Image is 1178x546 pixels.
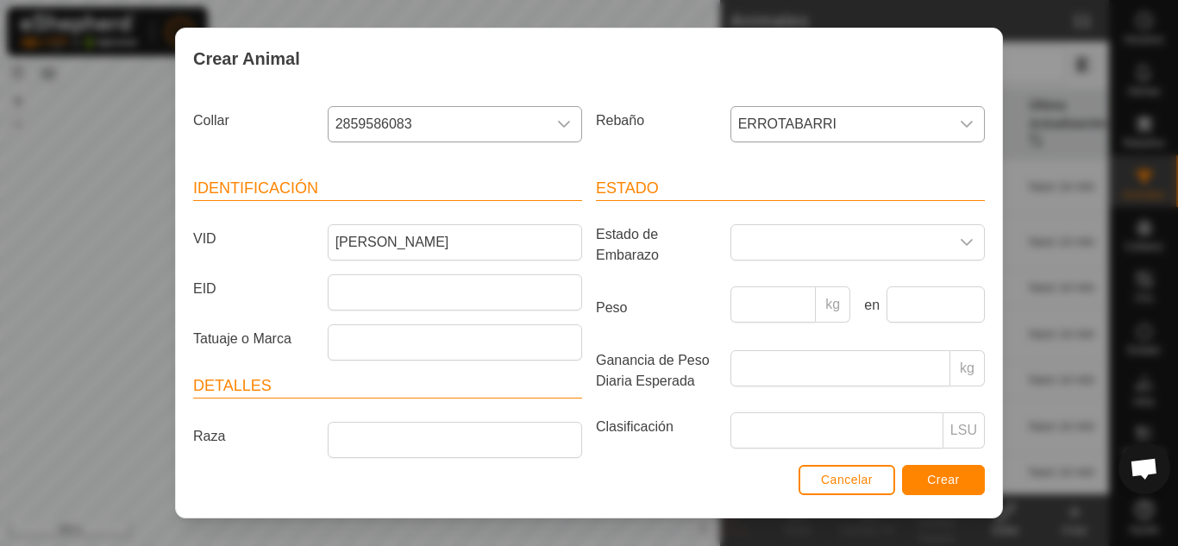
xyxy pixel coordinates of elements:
label: Rebaño [589,106,724,135]
header: Detalles [193,374,582,399]
label: Peso [589,286,724,329]
label: en [857,295,880,316]
label: EID [186,274,321,304]
p-inputgroup-addon: kg [816,286,850,323]
label: Clasificación [589,412,724,442]
button: Crear [902,465,985,495]
span: Crear [927,473,960,486]
a: Open chat [1118,442,1170,494]
header: Identificación [193,177,582,201]
div: dropdown trigger [949,107,984,141]
label: Collar [186,106,321,135]
label: Tatuaje o Marca [186,324,321,354]
div: dropdown trigger [547,107,581,141]
span: 2859586083 [329,107,547,141]
label: Estado de Embarazo [589,224,724,266]
p-inputgroup-addon: kg [950,350,985,386]
label: Ganancia de Peso Diaria Esperada [589,350,724,392]
span: Crear Animal [193,46,300,72]
label: Raza [186,422,321,451]
label: VID [186,224,321,254]
span: ERROTABARRI [731,107,949,141]
span: Cancelar [821,473,873,486]
div: dropdown trigger [949,225,984,260]
p-inputgroup-addon: LSU [943,412,985,449]
header: Estado [596,177,985,201]
button: Cancelar [799,465,895,495]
